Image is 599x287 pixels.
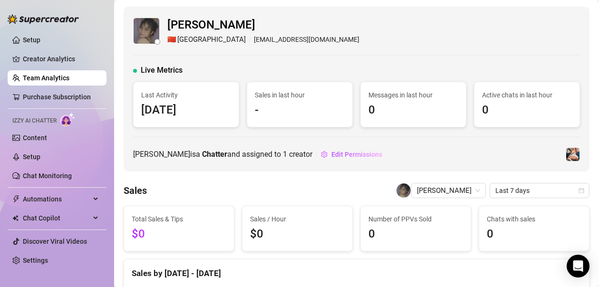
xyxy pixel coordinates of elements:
[566,148,580,161] img: Hairy
[482,90,572,100] span: Active chats in last hour
[250,225,345,243] span: $0
[23,36,40,44] a: Setup
[283,150,287,159] span: 1
[255,101,345,119] span: -
[23,51,99,67] a: Creator Analytics
[331,151,382,158] span: Edit Permissions
[396,183,411,198] img: lenny amora
[368,90,458,100] span: Messages in last hour
[368,101,458,119] span: 0
[23,93,91,101] a: Purchase Subscription
[202,150,227,159] b: Chatter
[132,214,226,224] span: Total Sales & Tips
[250,214,345,224] span: Sales / Hour
[487,214,581,224] span: Chats with sales
[368,225,463,243] span: 0
[132,259,581,280] div: Sales by [DATE] - [DATE]
[567,255,589,277] div: Open Intercom Messenger
[60,113,75,126] img: AI Chatter
[167,16,359,34] span: [PERSON_NAME]
[495,183,584,198] span: Last 7 days
[482,101,572,119] span: 0
[23,172,72,180] a: Chat Monitoring
[12,195,20,203] span: thunderbolt
[167,34,176,46] span: 🇨🇳
[23,134,47,142] a: Content
[320,147,383,162] button: Edit Permissions
[141,90,231,100] span: Last Activity
[255,90,345,100] span: Sales in last hour
[23,74,69,82] a: Team Analytics
[141,65,183,76] span: Live Metrics
[124,184,147,197] h4: Sales
[23,153,40,161] a: Setup
[8,14,79,24] img: logo-BBDzfeDw.svg
[487,225,581,243] span: 0
[368,214,463,224] span: Number of PPVs Sold
[12,116,57,125] span: Izzy AI Chatter
[579,188,584,193] span: calendar
[23,238,87,245] a: Discover Viral Videos
[23,257,48,264] a: Settings
[23,210,90,226] span: Chat Copilot
[12,215,19,221] img: Chat Copilot
[321,151,328,158] span: setting
[141,101,231,119] span: [DATE]
[23,191,90,207] span: Automations
[417,183,480,198] span: lenny amora
[133,148,312,160] span: [PERSON_NAME] is a and assigned to creator
[132,225,226,243] span: $0
[167,34,359,46] div: [EMAIL_ADDRESS][DOMAIN_NAME]
[134,18,159,44] img: lenny amora
[177,34,246,46] span: [GEOGRAPHIC_DATA]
